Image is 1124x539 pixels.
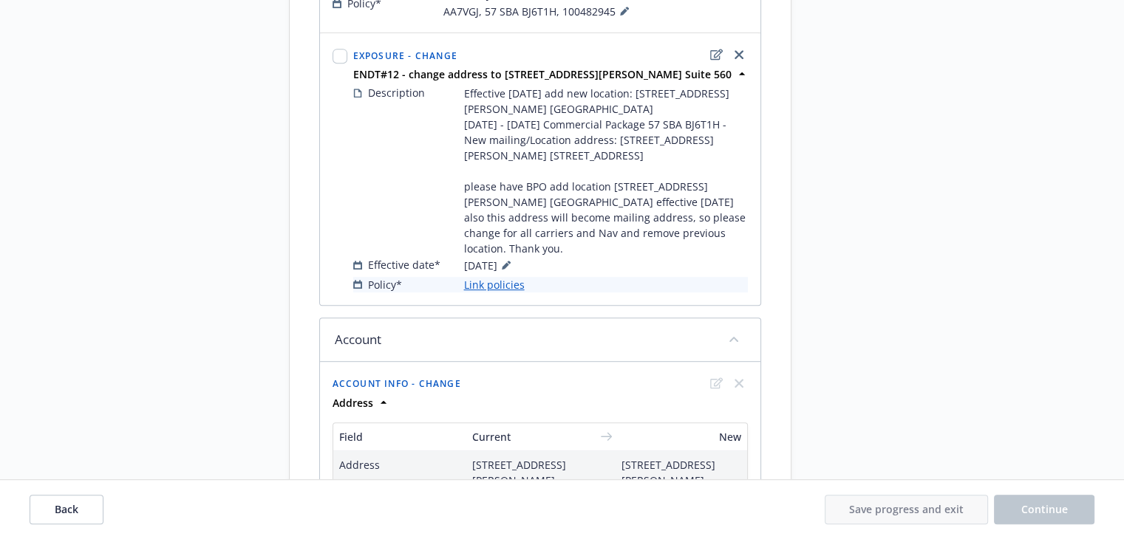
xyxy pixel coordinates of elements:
span: [STREET_ADDRESS][PERSON_NAME] [STREET_ADDRESS] [472,457,592,504]
strong: ENDT#12 - change address to [STREET_ADDRESS][PERSON_NAME] Suite 560 [353,67,732,81]
span: Policy* [368,277,402,292]
strong: Address [333,396,373,410]
span: [DATE] [464,256,515,274]
span: New [621,429,741,444]
span: [STREET_ADDRESS][PERSON_NAME] [GEOGRAPHIC_DATA], [GEOGRAPHIC_DATA] [621,457,741,519]
span: Address [339,457,460,473]
span: Account [335,331,381,349]
a: close [730,46,748,63]
button: Back [30,495,103,524]
a: Link policies [464,277,525,292]
span: Effective date* [368,257,440,272]
span: Save progress and exit [849,502,964,516]
span: Field [339,429,472,444]
button: collapse content [722,327,746,351]
span: Effective [DATE] add new location: [STREET_ADDRESS][PERSON_NAME] [GEOGRAPHIC_DATA] [DATE] - [DATE... [464,86,748,256]
a: edit [708,46,726,63]
div: Accountcollapse content [320,318,760,362]
span: Back [55,502,78,516]
span: close [730,374,748,392]
span: Exposure - Change [353,49,457,62]
span: Account info - Change [333,377,461,390]
button: Continue [994,495,1094,524]
span: Continue [1021,502,1068,516]
span: Current [472,429,592,444]
span: Description [368,85,425,100]
span: edit [708,374,726,392]
button: Save progress and exit [825,495,988,524]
